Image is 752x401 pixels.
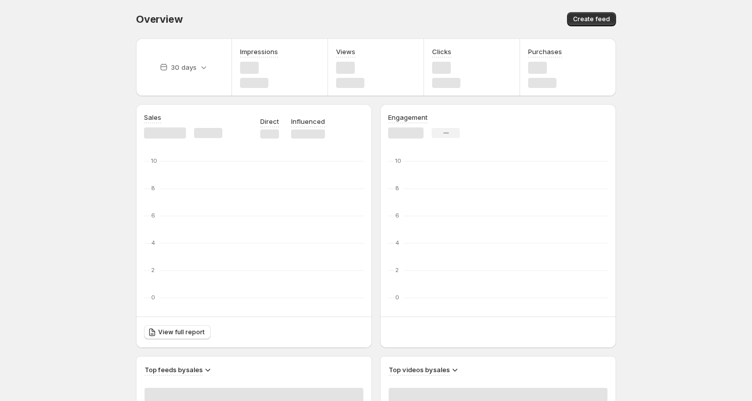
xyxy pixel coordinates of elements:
span: Create feed [573,15,610,23]
p: Influenced [291,116,325,126]
p: Direct [260,116,279,126]
text: 2 [395,266,399,274]
p: 30 days [171,62,197,72]
a: View full report [144,325,211,339]
button: Create feed [567,12,616,26]
span: Overview [136,13,182,25]
h3: Impressions [240,47,278,57]
text: 10 [395,157,401,164]
text: 6 [395,212,399,219]
h3: Purchases [528,47,562,57]
h3: Top feeds by sales [145,365,203,375]
h3: Top videos by sales [389,365,450,375]
text: 8 [151,185,155,192]
text: 10 [151,157,157,164]
text: 0 [395,294,399,301]
text: 6 [151,212,155,219]
h3: Views [336,47,355,57]
h3: Clicks [432,47,451,57]
text: 0 [151,294,155,301]
h3: Sales [144,112,161,122]
h3: Engagement [388,112,428,122]
text: 4 [151,239,155,246]
text: 4 [395,239,399,246]
text: 8 [395,185,399,192]
text: 2 [151,266,155,274]
span: View full report [158,328,205,336]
